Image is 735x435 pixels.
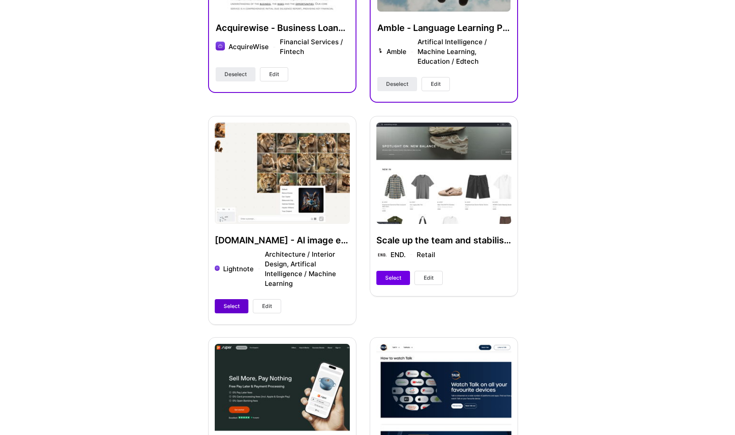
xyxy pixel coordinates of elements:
[377,77,417,91] button: Deselect
[260,67,288,81] button: Edit
[431,80,441,88] span: Edit
[262,302,272,310] span: Edit
[228,37,349,57] div: AcquireWise Financial Services / Fintech
[216,42,225,51] img: Company logo
[386,80,408,88] span: Deselect
[253,299,281,313] button: Edit
[224,302,240,310] span: Select
[377,22,511,34] h4: Amble - Language Learning Platform Development
[385,274,401,282] span: Select
[269,70,279,78] span: Edit
[387,37,511,66] div: Amble Artifical Intelligence / Machine Learning, Education / Edtech
[224,70,247,78] span: Deselect
[424,274,433,282] span: Edit
[422,77,450,91] button: Edit
[377,47,383,53] img: Company logo
[414,271,443,285] button: Edit
[216,22,349,34] h4: Acquirewise - Business Loans for SME Acquisitions
[376,271,410,285] button: Select
[215,299,248,313] button: Select
[216,67,255,81] button: Deselect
